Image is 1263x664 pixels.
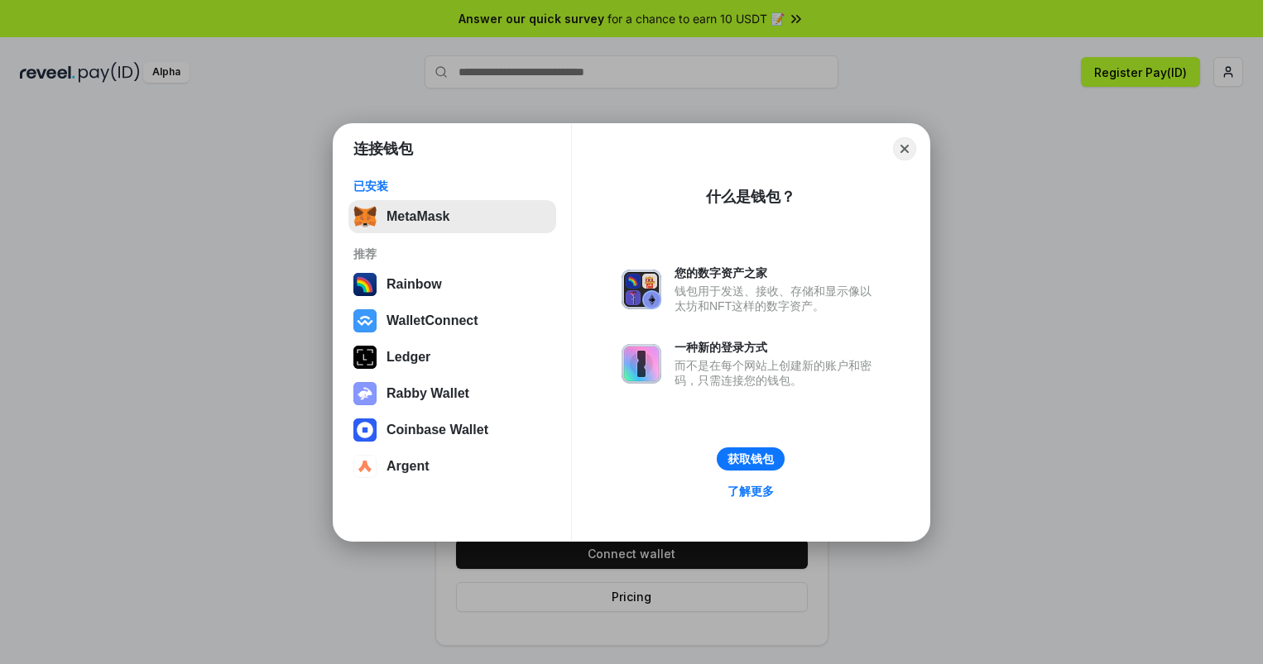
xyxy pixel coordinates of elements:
button: WalletConnect [348,304,556,337]
img: svg+xml,%3Csvg%20xmlns%3D%22http%3A%2F%2Fwww.w3.org%2F2000%2Fsvg%22%20fill%3D%22none%22%20viewBox... [622,270,661,309]
div: 您的数字资产之家 [675,265,880,280]
div: Rainbow [387,277,442,292]
button: Rainbow [348,268,556,301]
img: svg+xml,%3Csvg%20width%3D%22120%22%20height%3D%22120%22%20viewBox%3D%220%200%20120%20120%22%20fil... [353,273,377,296]
div: 一种新的登录方式 [675,340,880,355]
img: svg+xml,%3Csvg%20xmlns%3D%22http%3A%2F%2Fwww.w3.org%2F2000%2Fsvg%22%20fill%3D%22none%22%20viewBox... [622,344,661,384]
img: svg+xml,%3Csvg%20width%3D%2228%22%20height%3D%2228%22%20viewBox%3D%220%200%2028%2028%22%20fill%3D... [353,309,377,332]
button: MetaMask [348,200,556,233]
div: WalletConnect [387,313,478,328]
img: svg+xml,%3Csvg%20width%3D%2228%22%20height%3D%2228%22%20viewBox%3D%220%200%2028%2028%22%20fill%3D... [353,455,377,478]
div: 了解更多 [728,484,774,499]
div: 推荐 [353,246,551,261]
div: MetaMask [387,209,449,224]
div: Coinbase Wallet [387,423,488,437]
div: 而不是在每个网站上创建新的账户和密码，只需连接您的钱包。 [675,358,880,388]
img: svg+xml,%3Csvg%20width%3D%2228%22%20height%3D%2228%22%20viewBox%3D%220%200%2028%2028%22%20fill%3D... [353,418,377,442]
div: Argent [387,459,430,474]
div: 已安装 [353,179,551,193]
img: svg+xml,%3Csvg%20xmlns%3D%22http%3A%2F%2Fwww.w3.org%2F2000%2Fsvg%22%20fill%3D%22none%22%20viewBox... [353,382,377,405]
button: 获取钱包 [717,447,785,471]
button: Rabby Wallet [348,377,556,410]
div: Rabby Wallet [387,386,469,401]
button: Ledger [348,341,556,374]
div: 获取钱包 [728,451,774,466]
div: 什么是钱包？ [706,187,795,207]
button: Argent [348,450,556,483]
button: Coinbase Wallet [348,413,556,447]
a: 了解更多 [718,480,784,502]
div: 钱包用于发送、接收、存储和显示像以太坊和NFT这样的数字资产。 [675,284,880,313]
img: svg+xml,%3Csvg%20fill%3D%22none%22%20height%3D%2233%22%20viewBox%3D%220%200%2035%2033%22%20width%... [353,205,377,228]
div: Ledger [387,350,430,365]
button: Close [893,137,916,160]
h1: 连接钱包 [353,139,413,159]
img: svg+xml,%3Csvg%20xmlns%3D%22http%3A%2F%2Fwww.w3.org%2F2000%2Fsvg%22%20width%3D%2228%22%20height%3... [353,346,377,369]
